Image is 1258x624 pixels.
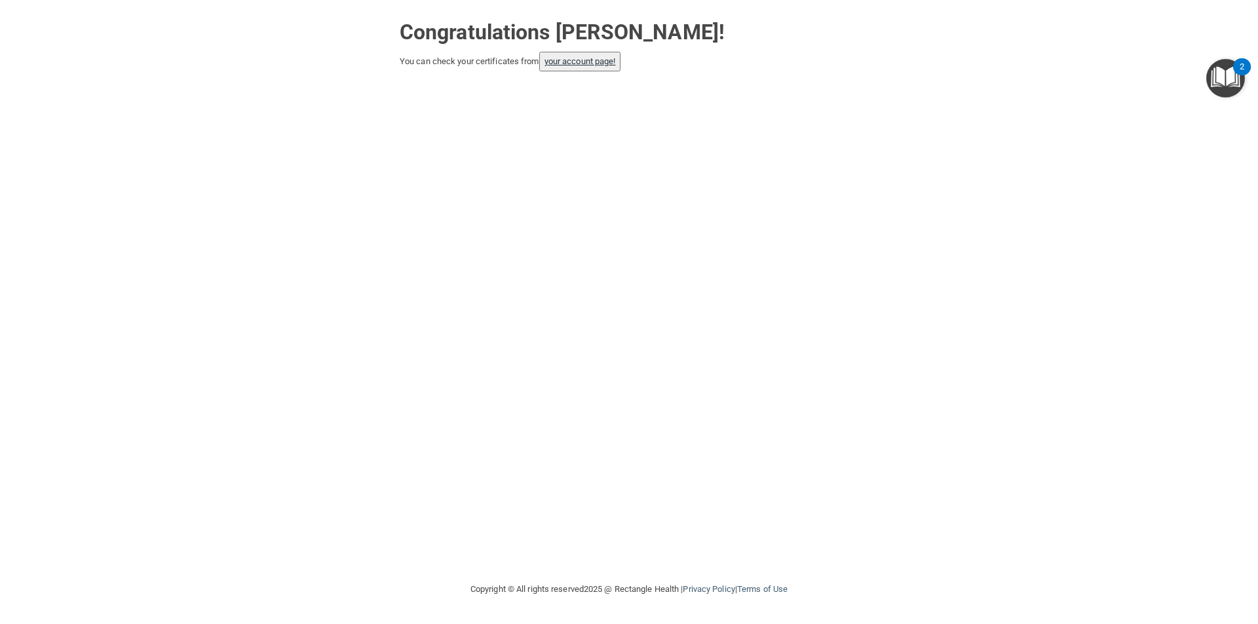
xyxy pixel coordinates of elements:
[1240,67,1244,84] div: 2
[400,20,725,45] strong: Congratulations [PERSON_NAME]!
[400,52,858,71] div: You can check your certificates from
[683,584,734,594] a: Privacy Policy
[1206,59,1245,98] button: Open Resource Center, 2 new notifications
[539,52,621,71] button: your account page!
[737,584,788,594] a: Terms of Use
[544,56,616,66] a: your account page!
[390,568,868,610] div: Copyright © All rights reserved 2025 @ Rectangle Health | |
